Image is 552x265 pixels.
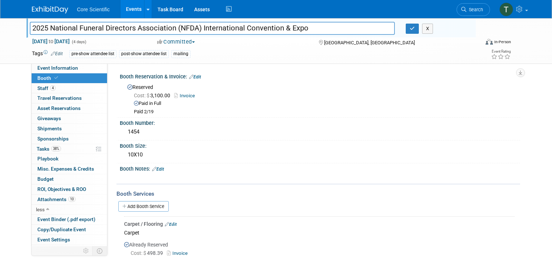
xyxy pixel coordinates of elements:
span: Event Settings [37,237,70,242]
a: Event Settings [32,235,107,245]
div: 1454 [125,126,515,138]
a: Tasks38% [32,144,107,154]
a: Add Booth Service [118,201,169,212]
span: 10 [68,196,75,202]
span: Misc. Expenses & Credits [37,166,94,172]
span: Search [466,7,483,12]
span: [GEOGRAPHIC_DATA], [GEOGRAPHIC_DATA] [324,40,415,45]
div: post-show attendee list [119,50,169,58]
a: Giveaways [32,114,107,123]
a: Misc. Expenses & Credits [32,164,107,174]
div: mailing [171,50,191,58]
span: Event Binder (.pdf export) [37,216,95,222]
a: Event Binder (.pdf export) [32,215,107,224]
div: Booth Services [116,190,520,198]
img: ExhibitDay [32,6,68,13]
span: Staff [37,85,56,91]
a: Copy/Duplicate Event [32,225,107,235]
a: Invoice [167,250,191,256]
a: Edit [165,222,177,227]
td: Tags [32,50,63,58]
span: Booth [37,75,60,81]
a: Edit [51,51,63,56]
span: 4 [50,85,56,91]
div: Reserved [125,82,515,115]
span: 498.39 [131,250,166,256]
td: Personalize Event Tab Strip [80,246,93,256]
img: Thila Pathma [499,3,513,16]
span: Attachments [37,196,75,202]
button: X [422,24,433,34]
span: [DATE] [DATE] [32,38,70,45]
button: Committed [155,38,198,46]
span: 38% [51,146,61,151]
span: Playbook [37,156,58,162]
a: Edit [152,167,164,172]
a: less [32,205,107,215]
div: Carpet / Flooring [124,220,515,228]
span: Budget [37,176,54,182]
span: Copy/Duplicate Event [37,227,86,232]
td: Toggle Event Tabs [93,246,107,256]
a: Staff4 [32,83,107,93]
a: Edit [189,74,201,79]
a: ROI, Objectives & ROO [32,184,107,194]
a: Budget [32,174,107,184]
div: Already Reserved [124,237,515,264]
span: Cost: $ [131,250,147,256]
span: ROI, Objectives & ROO [37,186,86,192]
div: Booth Reservation & Invoice: [120,71,520,81]
a: Attachments10 [32,195,107,204]
a: Sponsorships [32,134,107,144]
a: Search [457,3,490,16]
i: Booth reservation complete [54,76,58,80]
span: Shipments [37,126,62,131]
span: Sponsorships [37,136,69,142]
span: Giveaways [37,115,61,121]
span: Core Scientific [77,7,110,12]
div: Carpet [124,228,515,237]
span: to [48,38,54,44]
div: Booth Number: [120,118,520,127]
span: 3,100.00 [134,93,173,98]
div: 10X10 [125,149,515,160]
span: Asset Reservations [37,105,81,111]
a: Invoice [174,93,199,98]
span: less [36,207,45,212]
a: Shipments [32,124,107,134]
div: Booth Notes: [120,163,520,173]
img: Format-Inperson.png [486,39,493,45]
span: (4 days) [71,40,86,44]
a: Playbook [32,154,107,164]
a: Event Information [32,63,107,73]
a: Booth [32,73,107,83]
div: In-Person [494,39,511,45]
div: pre-show attendee list [69,50,116,58]
a: Travel Reservations [32,93,107,103]
div: Event Rating [491,50,511,53]
div: Paid in Full [134,100,515,107]
span: Travel Reservations [37,95,82,101]
div: Event Format [440,38,511,49]
span: Event Information [37,65,78,71]
div: Booth Size: [120,140,520,150]
span: Cost: $ [134,93,150,98]
div: Paid 2/19 [134,109,515,115]
a: Asset Reservations [32,103,107,113]
span: Tasks [37,146,61,152]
